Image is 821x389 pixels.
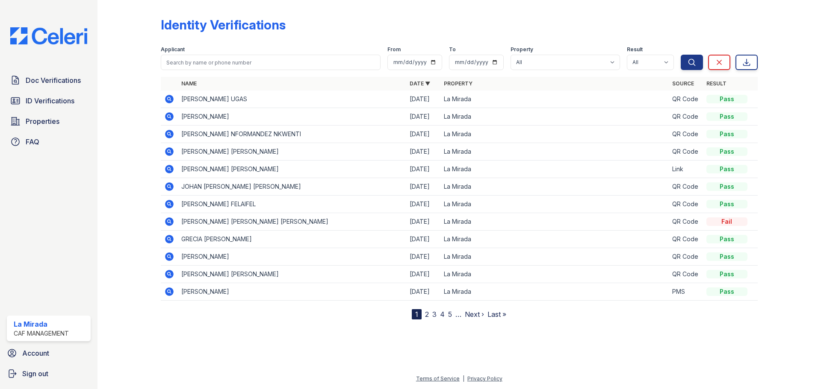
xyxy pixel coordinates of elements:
[387,46,401,53] label: From
[467,375,502,382] a: Privacy Policy
[406,91,440,108] td: [DATE]
[669,178,703,196] td: QR Code
[706,130,747,138] div: Pass
[410,80,430,87] a: Date ▼
[706,200,747,208] div: Pass
[416,375,460,382] a: Terms of Service
[178,161,406,178] td: [PERSON_NAME] [PERSON_NAME]
[706,95,747,103] div: Pass
[444,80,473,87] a: Property
[440,213,669,231] td: La Mirada
[440,196,669,213] td: La Mirada
[440,231,669,248] td: La Mirada
[706,112,747,121] div: Pass
[178,143,406,161] td: [PERSON_NAME] [PERSON_NAME]
[178,248,406,266] td: [PERSON_NAME]
[706,165,747,173] div: Pass
[406,178,440,196] td: [DATE]
[669,91,703,108] td: QR Code
[26,75,81,85] span: Doc Verifications
[706,147,747,156] div: Pass
[463,375,464,382] div: |
[672,80,694,87] a: Source
[440,248,669,266] td: La Mirada
[706,270,747,278] div: Pass
[669,196,703,213] td: QR Code
[706,287,747,296] div: Pass
[406,161,440,178] td: [DATE]
[161,55,381,70] input: Search by name or phone number
[440,283,669,301] td: La Mirada
[706,182,747,191] div: Pass
[669,248,703,266] td: QR Code
[7,72,91,89] a: Doc Verifications
[406,108,440,126] td: [DATE]
[706,252,747,261] div: Pass
[26,116,59,126] span: Properties
[465,310,484,319] a: Next ›
[178,266,406,283] td: [PERSON_NAME] [PERSON_NAME]
[440,91,669,108] td: La Mirada
[669,108,703,126] td: QR Code
[440,310,445,319] a: 4
[448,310,452,319] a: 5
[178,213,406,231] td: [PERSON_NAME] [PERSON_NAME] [PERSON_NAME]
[7,92,91,109] a: ID Verifications
[406,213,440,231] td: [DATE]
[178,283,406,301] td: [PERSON_NAME]
[181,80,197,87] a: Name
[406,196,440,213] td: [DATE]
[26,96,74,106] span: ID Verifications
[3,27,94,44] img: CE_Logo_Blue-a8612792a0a2168367f1c8372b55b34899dd931a85d93a1a3d3e32e68fde9ad4.png
[26,137,39,147] span: FAQ
[440,266,669,283] td: La Mirada
[406,231,440,248] td: [DATE]
[440,178,669,196] td: La Mirada
[487,310,506,319] a: Last »
[22,369,48,379] span: Sign out
[3,365,94,382] a: Sign out
[669,213,703,231] td: QR Code
[449,46,456,53] label: To
[161,46,185,53] label: Applicant
[406,126,440,143] td: [DATE]
[440,161,669,178] td: La Mirada
[178,126,406,143] td: [PERSON_NAME] NFORMANDEZ NKWENTI
[440,126,669,143] td: La Mirada
[440,108,669,126] td: La Mirada
[669,126,703,143] td: QR Code
[669,143,703,161] td: QR Code
[178,196,406,213] td: [PERSON_NAME] FELAIFEL
[627,46,643,53] label: Result
[22,348,49,358] span: Account
[669,161,703,178] td: Link
[440,143,669,161] td: La Mirada
[7,133,91,150] a: FAQ
[161,17,286,32] div: Identity Verifications
[669,266,703,283] td: QR Code
[14,329,69,338] div: CAF Management
[178,91,406,108] td: [PERSON_NAME] UGAS
[7,113,91,130] a: Properties
[706,217,747,226] div: Fail
[432,310,437,319] a: 3
[3,345,94,362] a: Account
[406,283,440,301] td: [DATE]
[406,266,440,283] td: [DATE]
[425,310,429,319] a: 2
[669,231,703,248] td: QR Code
[406,143,440,161] td: [DATE]
[178,178,406,196] td: JOHAN [PERSON_NAME] [PERSON_NAME]
[412,309,422,319] div: 1
[406,248,440,266] td: [DATE]
[178,231,406,248] td: GRECIA [PERSON_NAME]
[706,80,726,87] a: Result
[178,108,406,126] td: [PERSON_NAME]
[455,309,461,319] span: …
[706,235,747,243] div: Pass
[511,46,533,53] label: Property
[669,283,703,301] td: PMS
[14,319,69,329] div: La Mirada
